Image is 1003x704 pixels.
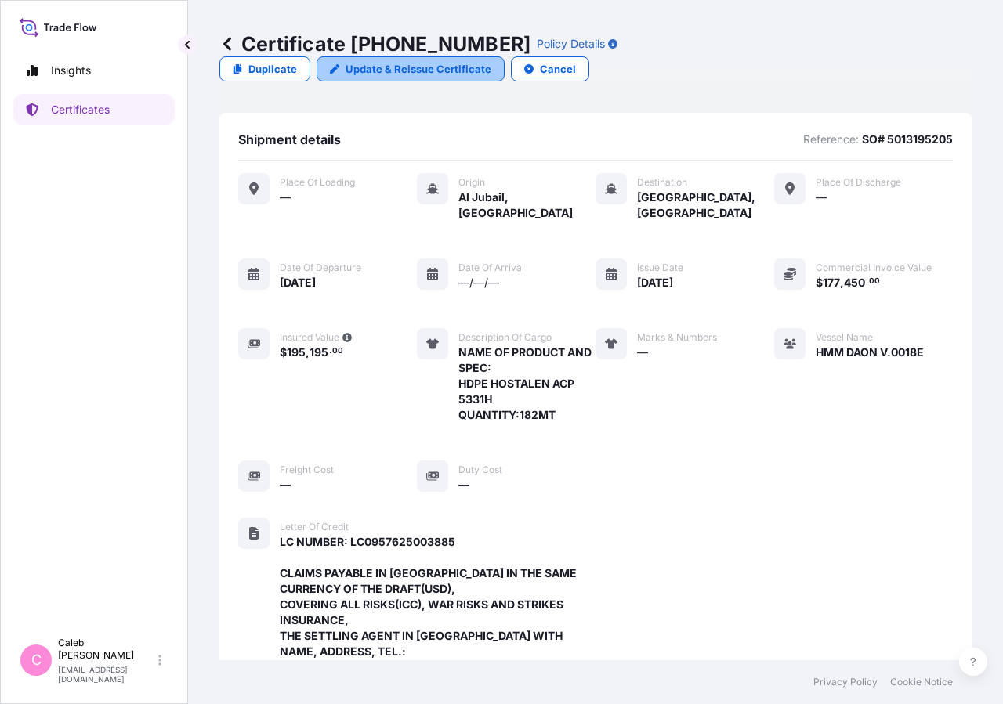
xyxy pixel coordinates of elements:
span: Issue Date [637,262,683,274]
span: . [866,279,868,284]
p: Caleb [PERSON_NAME] [58,637,155,662]
span: [GEOGRAPHIC_DATA], [GEOGRAPHIC_DATA] [637,190,774,221]
span: Date of arrival [458,262,524,274]
span: 450 [844,277,865,288]
p: SO# 5013195205 [862,132,953,147]
span: Place of discharge [816,176,901,189]
span: [DATE] [280,275,316,291]
a: Certificates [13,94,175,125]
span: $ [816,277,823,288]
span: Letter of Credit [280,521,349,533]
span: — [280,477,291,493]
span: Al Jubail, [GEOGRAPHIC_DATA] [458,190,596,221]
span: — [280,190,291,205]
span: — [816,190,827,205]
span: Insured Value [280,331,339,344]
p: Policy Details [537,36,605,52]
a: Cookie Notice [890,676,953,688]
span: NAME OF PRODUCT AND SPEC: HDPE HOSTALEN ACP 5331H QUANTITY:182MT [458,345,596,423]
span: Vessel Name [816,331,873,344]
span: 00 [332,348,343,354]
span: Freight Cost [280,464,334,476]
span: — [637,345,648,360]
span: Duty Cost [458,464,502,476]
span: , [840,277,844,288]
button: Cancel [511,56,589,81]
span: 195 [310,347,328,358]
p: Update & Reissue Certificate [346,61,491,77]
span: , [306,347,310,358]
span: HMM DAON V.0018E [816,345,924,360]
span: Marks & Numbers [637,331,717,344]
p: Certificate [PHONE_NUMBER] [219,31,530,56]
a: Duplicate [219,56,310,81]
span: $ [280,347,287,358]
span: C [31,652,42,668]
p: Duplicate [248,61,297,77]
span: 195 [287,347,306,358]
span: Shipment details [238,132,341,147]
span: Destination [637,176,687,189]
span: Commercial Invoice Value [816,262,932,274]
span: 00 [869,279,880,284]
p: Reference: [803,132,859,147]
p: Cancel [540,61,576,77]
span: Place of Loading [280,176,355,189]
span: — [458,477,469,493]
a: Insights [13,55,175,86]
p: [EMAIL_ADDRESS][DOMAIN_NAME] [58,665,155,684]
span: Date of departure [280,262,361,274]
span: Description of cargo [458,331,552,344]
span: —/—/— [458,275,499,291]
span: . [329,348,331,354]
span: Origin [458,176,485,189]
span: [DATE] [637,275,673,291]
span: 177 [823,277,840,288]
a: Update & Reissue Certificate [317,56,505,81]
a: Privacy Policy [813,676,878,688]
p: Certificates [51,102,110,117]
p: Insights [51,63,91,78]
